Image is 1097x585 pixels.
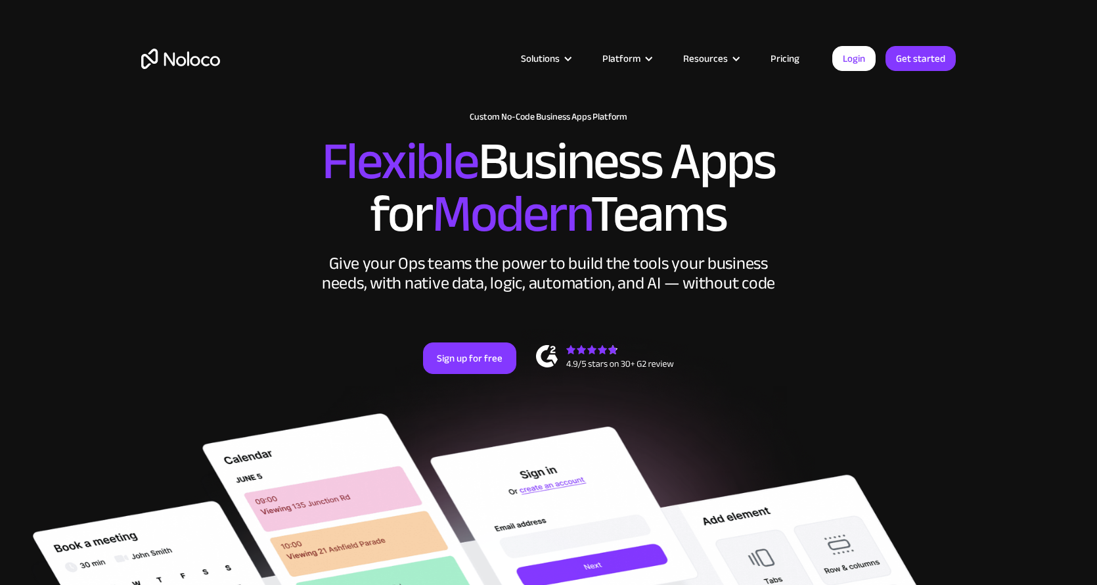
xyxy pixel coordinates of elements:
div: Platform [602,50,640,67]
a: home [141,49,220,69]
a: Login [832,46,876,71]
div: Resources [667,50,754,67]
div: Platform [586,50,667,67]
a: Get started [885,46,956,71]
span: Modern [432,165,591,263]
div: Give your Ops teams the power to build the tools your business needs, with native data, logic, au... [319,254,778,293]
div: Resources [683,50,728,67]
div: Solutions [521,50,560,67]
a: Sign up for free [423,342,516,374]
span: Flexible [322,112,478,210]
a: Pricing [754,50,816,67]
div: Solutions [504,50,586,67]
h2: Business Apps for Teams [141,135,956,241]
